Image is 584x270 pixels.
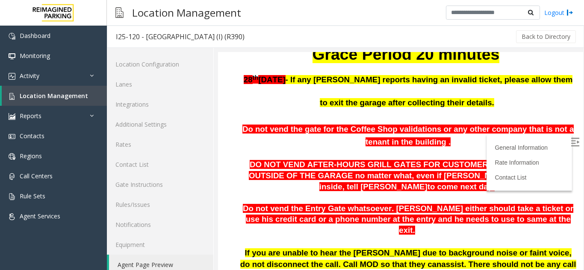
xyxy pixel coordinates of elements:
span: Do not vend the Entry Gate whatsoever. [PERSON_NAME] either should take a ticket or use his credi... [25,152,355,183]
span: Contacts [20,132,44,140]
span: Regions [20,152,42,160]
a: Notifications [107,215,213,235]
span: Reports [20,112,41,120]
a: Rate Information [277,107,321,114]
span: Agent Services [20,212,60,220]
img: 'icon' [9,153,15,160]
img: 'icon' [9,33,15,40]
img: 'icon' [9,193,15,200]
img: 'icon' [9,113,15,120]
a: Location Configuration [107,54,213,74]
span: 28 [26,23,35,32]
span: [DATE] [40,23,67,32]
a: General Information [277,92,330,99]
img: 'icon' [9,213,15,220]
img: 'icon' [9,133,15,140]
a: Equipment [107,235,213,255]
span: Call Centers [20,172,53,180]
img: logout [566,8,573,17]
h3: Location Management [128,2,245,23]
img: 'icon' [9,53,15,60]
a: Logout [544,8,573,17]
span: Dashboard [20,32,50,40]
span: Location Management [20,92,88,100]
button: Back to Directory [516,30,576,43]
a: Additional Settings [107,114,213,134]
img: Open/Close Sidebar Menu [353,86,361,94]
span: th [35,22,41,29]
span: Rule Sets [20,192,45,200]
span: . There should not be any call where you are telling a [PERSON_NAME] to call back. [88,208,358,228]
a: Rules/Issues [107,195,213,215]
a: Contact List [107,154,213,174]
a: Contact List [277,122,308,129]
a: Integrations [107,94,213,114]
a: Lanes [107,74,213,94]
span: Activity [20,72,39,80]
img: 'icon' [9,93,15,100]
span: Do not vend the gate for the Coffee Shop validations or any other company that is not a tenant in... [24,73,356,94]
span: If you are unable to hear the [PERSON_NAME] due to background noise or faint voice, do not discon... [22,196,354,217]
img: 'icon' [9,73,15,80]
img: 'icon' [9,173,15,180]
div: I25-120 - [GEOGRAPHIC_DATA] (I) (R390) [116,31,245,42]
span: assist [223,208,246,217]
img: pageIcon [115,2,124,23]
span: Monitoring [20,52,50,60]
span: DO NOT VEND AFTER-HOURS GRILL GATES FOR CUSTOMERS WHO ARE ON THE OUTSIDE OF THE GARAGE no matter ... [31,108,349,139]
a: Rates [107,134,213,154]
a: Location Management [2,86,107,106]
span: to come next day. [209,130,277,139]
a: Gate Instructions [107,174,213,195]
span: - If any [PERSON_NAME] reports having an invalid ticket, please allow them to exit the garage aft... [68,23,355,55]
